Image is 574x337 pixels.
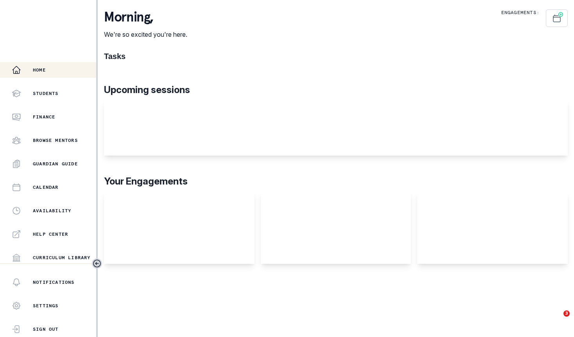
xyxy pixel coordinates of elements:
p: Finance [33,114,55,120]
h1: Tasks [104,52,568,61]
p: Engagements: [501,9,540,16]
button: Toggle sidebar [92,258,102,269]
p: Settings [33,303,59,309]
p: morning , [104,9,187,25]
p: Browse Mentors [33,137,78,143]
p: Upcoming sessions [104,83,568,97]
p: Guardian Guide [33,161,78,167]
span: 3 [563,310,570,317]
p: Help Center [33,231,68,237]
p: Students [33,90,59,97]
p: Availability [33,208,71,214]
p: Calendar [33,184,59,190]
iframe: Intercom live chat [547,310,566,329]
p: Your Engagements [104,174,568,188]
p: Curriculum Library [33,255,91,261]
p: Home [33,67,46,73]
p: Notifications [33,279,75,285]
p: We're so excited you're here. [104,30,187,39]
p: Sign Out [33,326,59,332]
button: Schedule Sessions [546,9,568,27]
